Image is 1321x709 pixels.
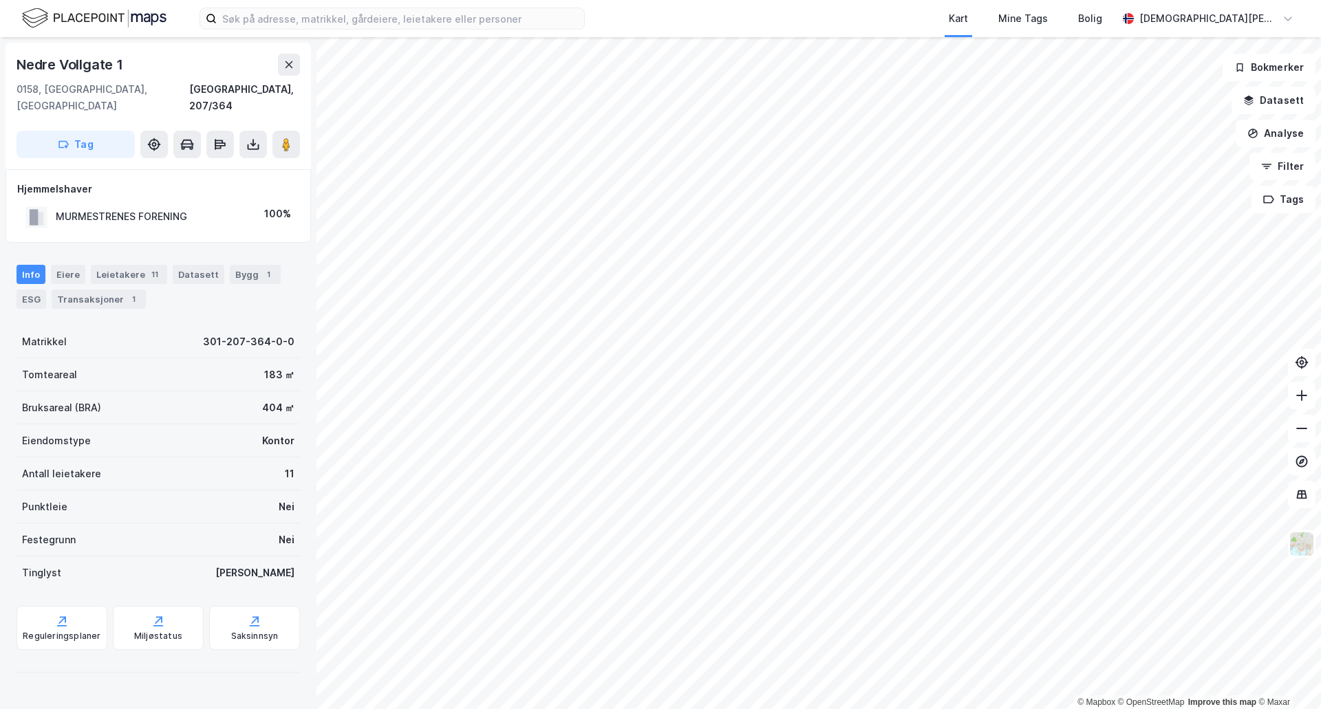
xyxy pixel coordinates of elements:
div: 11 [148,268,162,281]
div: Leietakere [91,265,167,284]
div: Tomteareal [22,367,77,383]
button: Tags [1252,186,1315,213]
button: Analyse [1236,120,1315,147]
div: Mine Tags [998,10,1048,27]
div: Bygg [230,265,281,284]
div: Kontrollprogram for chat [1252,643,1321,709]
div: [GEOGRAPHIC_DATA], 207/364 [189,81,300,114]
div: Transaksjoner [52,290,146,309]
a: Improve this map [1188,697,1256,707]
div: Nei [279,532,294,548]
div: Saksinnsyn [231,631,279,642]
img: Z [1289,531,1315,557]
div: Nei [279,499,294,515]
a: OpenStreetMap [1118,697,1185,707]
button: Datasett [1232,87,1315,114]
div: Bruksareal (BRA) [22,400,101,416]
div: Festegrunn [22,532,76,548]
input: Søk på adresse, matrikkel, gårdeiere, leietakere eller personer [217,8,584,29]
button: Tag [17,131,135,158]
div: MURMESTRENES FORENING [56,208,187,225]
div: Kart [949,10,968,27]
div: Antall leietakere [22,466,101,482]
div: Eiendomstype [22,433,91,449]
div: 100% [264,206,291,222]
div: ESG [17,290,46,309]
div: Punktleie [22,499,67,515]
div: [DEMOGRAPHIC_DATA][PERSON_NAME] [1139,10,1277,27]
div: Eiere [51,265,85,284]
div: Info [17,265,45,284]
div: Hjemmelshaver [17,181,299,197]
a: Mapbox [1077,697,1115,707]
div: 183 ㎡ [264,367,294,383]
div: Tinglyst [22,565,61,581]
div: Datasett [173,265,224,284]
button: Filter [1249,153,1315,180]
button: Bokmerker [1223,54,1315,81]
div: [PERSON_NAME] [215,565,294,581]
div: 404 ㎡ [262,400,294,416]
iframe: Chat Widget [1252,643,1321,709]
div: 11 [285,466,294,482]
div: Kontor [262,433,294,449]
div: Miljøstatus [134,631,182,642]
div: Nedre Vollgate 1 [17,54,126,76]
img: logo.f888ab2527a4732fd821a326f86c7f29.svg [22,6,167,30]
div: Bolig [1078,10,1102,27]
div: 301-207-364-0-0 [203,334,294,350]
div: Matrikkel [22,334,67,350]
div: 1 [127,292,140,306]
div: 1 [261,268,275,281]
div: Reguleringsplaner [23,631,100,642]
div: 0158, [GEOGRAPHIC_DATA], [GEOGRAPHIC_DATA] [17,81,189,114]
